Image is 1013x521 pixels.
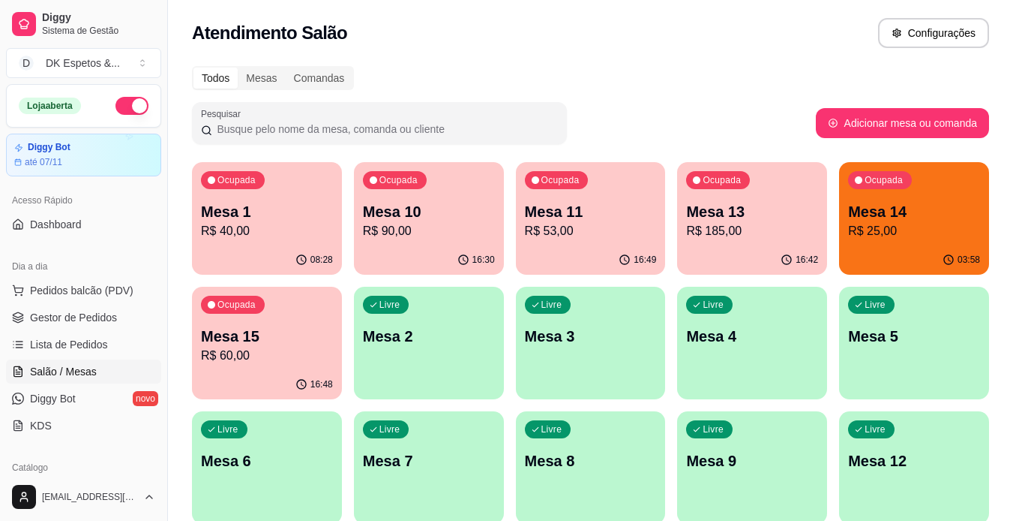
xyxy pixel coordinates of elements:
p: Mesa 12 [848,450,980,471]
div: Comandas [286,68,353,89]
p: Mesa 3 [525,326,657,347]
button: OcupadaMesa 10R$ 90,0016:30 [354,162,504,275]
div: Acesso Rápido [6,188,161,212]
span: Pedidos balcão (PDV) [30,283,133,298]
button: OcupadaMesa 11R$ 53,0016:49 [516,162,666,275]
button: [EMAIL_ADDRESS][DOMAIN_NAME] [6,479,161,515]
span: Diggy [42,11,155,25]
p: Ocupada [865,174,903,186]
p: R$ 53,00 [525,222,657,240]
div: DK Espetos & ... [46,56,120,71]
div: Loja aberta [19,98,81,114]
a: Diggy Botaté 07/11 [6,134,161,176]
button: LivreMesa 5 [839,287,989,399]
p: Livre [703,299,724,311]
p: Mesa 13 [686,201,818,222]
a: Diggy Botnovo [6,387,161,411]
p: Livre [217,423,238,435]
button: Select a team [6,48,161,78]
input: Pesquisar [212,122,558,137]
button: OcupadaMesa 13R$ 185,0016:42 [677,162,827,275]
span: Diggy Bot [30,391,76,406]
p: Mesa 9 [686,450,818,471]
h2: Atendimento Salão [192,21,347,45]
a: Lista de Pedidos [6,333,161,357]
p: 16:42 [796,254,818,266]
p: 16:30 [472,254,495,266]
p: Livre [541,423,562,435]
p: Ocupada [217,174,256,186]
label: Pesquisar [201,107,246,120]
span: KDS [30,418,52,433]
p: Livre [865,299,886,311]
button: LivreMesa 4 [677,287,827,399]
p: Mesa 7 [363,450,495,471]
p: 08:28 [310,254,333,266]
button: Configurações [878,18,989,48]
article: Diggy Bot [28,142,70,153]
span: Lista de Pedidos [30,337,108,352]
p: Mesa 4 [686,326,818,347]
p: Mesa 11 [525,201,657,222]
article: até 07/11 [25,156,62,168]
p: R$ 185,00 [686,222,818,240]
div: Todos [193,68,238,89]
span: Salão / Mesas [30,364,97,379]
button: Alterar Status [115,97,148,115]
div: Mesas [238,68,285,89]
p: Livre [379,299,400,311]
button: OcupadaMesa 1R$ 40,0008:28 [192,162,342,275]
p: 16:49 [634,254,656,266]
button: Pedidos balcão (PDV) [6,279,161,303]
p: Ocupada [379,174,418,186]
a: Gestor de Pedidos [6,306,161,330]
a: KDS [6,414,161,438]
p: Mesa 6 [201,450,333,471]
button: LivreMesa 3 [516,287,666,399]
p: R$ 60,00 [201,347,333,365]
p: R$ 40,00 [201,222,333,240]
p: Mesa 10 [363,201,495,222]
p: Mesa 15 [201,326,333,347]
a: Dashboard [6,212,161,236]
a: Salão / Mesas [6,360,161,384]
p: Mesa 5 [848,326,980,347]
div: Catálogo [6,456,161,480]
p: Mesa 8 [525,450,657,471]
span: Gestor de Pedidos [30,310,117,325]
button: Adicionar mesa ou comanda [816,108,989,138]
span: Sistema de Gestão [42,25,155,37]
a: DiggySistema de Gestão [6,6,161,42]
span: [EMAIL_ADDRESS][DOMAIN_NAME] [42,491,137,503]
span: D [19,56,34,71]
button: OcupadaMesa 14R$ 25,0003:58 [839,162,989,275]
p: 03:58 [958,254,980,266]
p: R$ 25,00 [848,222,980,240]
button: OcupadaMesa 15R$ 60,0016:48 [192,287,342,399]
span: Dashboard [30,217,82,232]
div: Dia a dia [6,254,161,279]
button: LivreMesa 2 [354,287,504,399]
p: R$ 90,00 [363,222,495,240]
p: Mesa 14 [848,201,980,222]
p: Livre [379,423,400,435]
p: Mesa 2 [363,326,495,347]
p: Ocupada [541,174,580,186]
p: Ocupada [217,299,256,311]
p: Livre [703,423,724,435]
p: Livre [541,299,562,311]
p: Mesa 1 [201,201,333,222]
p: Ocupada [703,174,741,186]
p: 16:48 [310,378,333,390]
p: Livre [865,423,886,435]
